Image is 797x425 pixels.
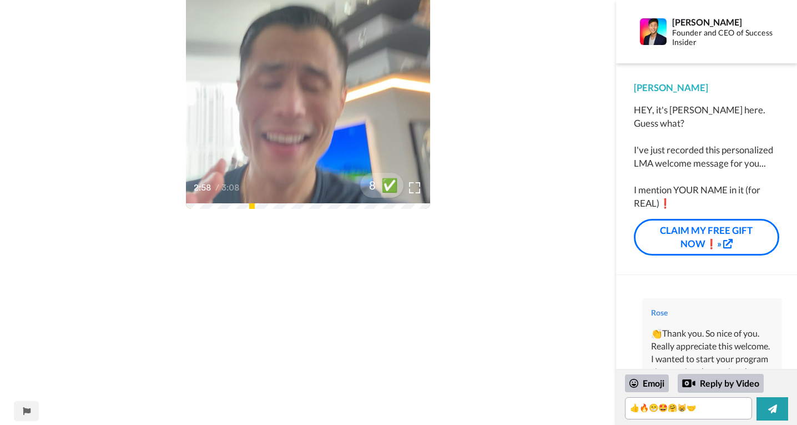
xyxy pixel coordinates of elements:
span: 2:58 [194,181,213,194]
div: Rose [651,307,773,318]
span: 3:08 [221,181,241,194]
a: CLAIM MY FREE GIFT NOW❗» [634,219,779,256]
div: Reply by Video [678,374,764,393]
div: Founder and CEO of Success Insider [672,28,779,47]
div: Reply by Video [682,377,695,390]
div: [PERSON_NAME] [672,17,779,27]
div: Emoji [625,374,669,392]
button: 8✅ [360,173,403,198]
span: / [215,181,219,194]
span: 8 [360,177,376,193]
textarea: 👍🔥😁🤩🤗😸🤝 [625,397,753,419]
div: HEY, it's [PERSON_NAME] here. Guess what? I've just recorded this personalized LMA welcome messag... [634,103,779,210]
div: 👏Thank you. So nice of you. Really appreciate this welcome. I wanted to start your program since ... [651,327,773,391]
span: ✅ [376,176,403,194]
div: [PERSON_NAME] [634,81,779,94]
img: Profile Image [640,18,667,45]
